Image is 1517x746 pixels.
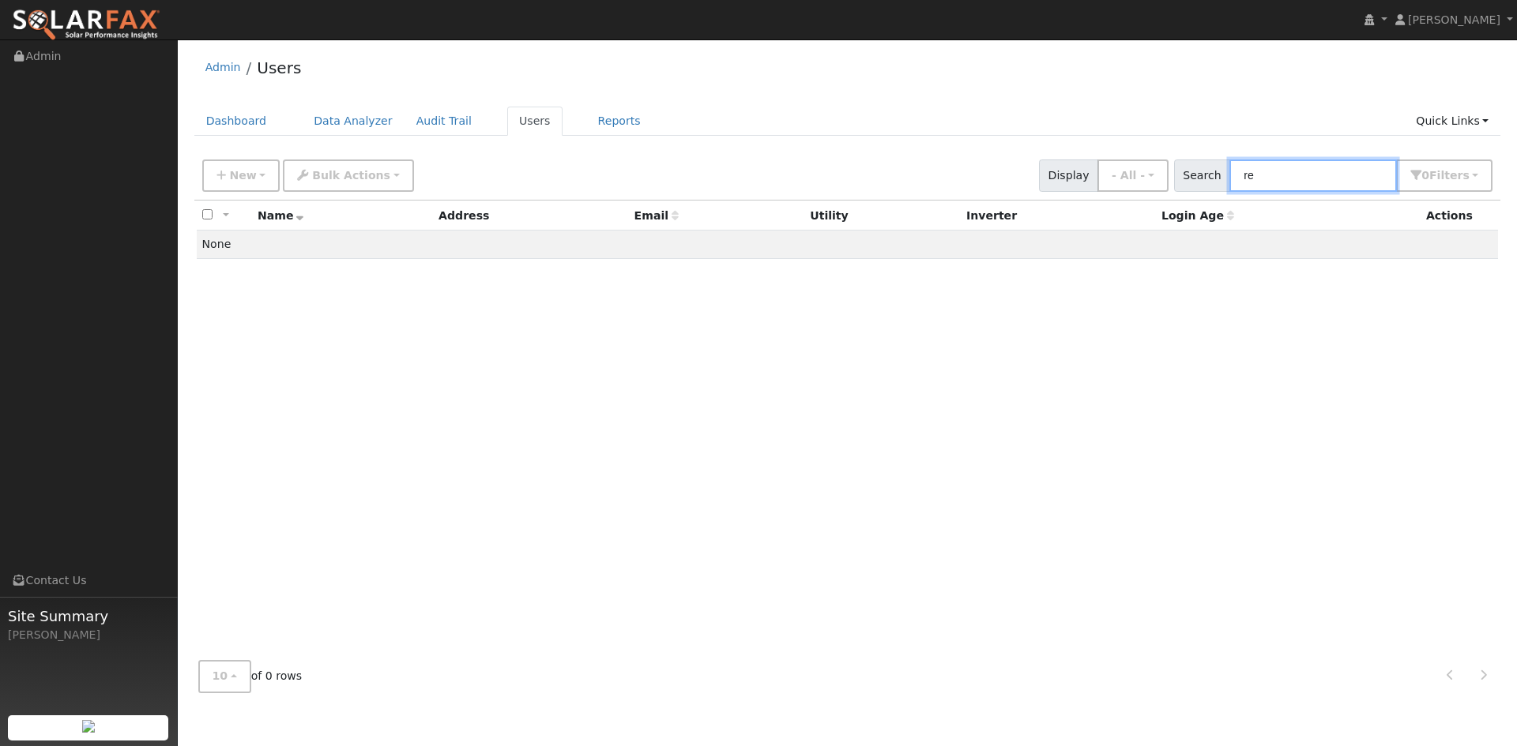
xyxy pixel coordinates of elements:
a: Data Analyzer [302,107,405,136]
span: Filter [1429,169,1470,182]
div: Actions [1426,208,1493,224]
span: of 0 rows [198,660,303,692]
span: Name [258,209,304,222]
span: Days since last login [1161,209,1234,222]
button: New [202,159,280,192]
div: [PERSON_NAME] [8,627,169,643]
span: Email [634,209,679,222]
button: 0Filters [1396,159,1493,192]
a: Users [257,58,301,77]
a: Quick Links [1404,107,1500,136]
span: New [229,169,256,182]
div: Utility [810,208,955,224]
a: Audit Trail [405,107,484,136]
span: Bulk Actions [312,169,390,182]
span: Display [1039,159,1098,192]
img: SolarFax [12,9,160,42]
a: Users [507,107,563,136]
span: Search [1174,159,1230,192]
div: Address [439,208,623,224]
img: retrieve [82,720,95,733]
a: Dashboard [194,107,279,136]
input: Search [1229,159,1397,192]
span: 10 [213,669,228,682]
span: s [1462,169,1469,182]
span: Site Summary [8,605,169,627]
button: Bulk Actions [283,159,413,192]
a: Admin [205,61,241,73]
button: - All - [1097,159,1169,192]
div: Inverter [966,208,1150,224]
td: None [197,231,1499,259]
span: [PERSON_NAME] [1408,13,1500,26]
button: 10 [198,660,251,692]
a: Reports [586,107,653,136]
